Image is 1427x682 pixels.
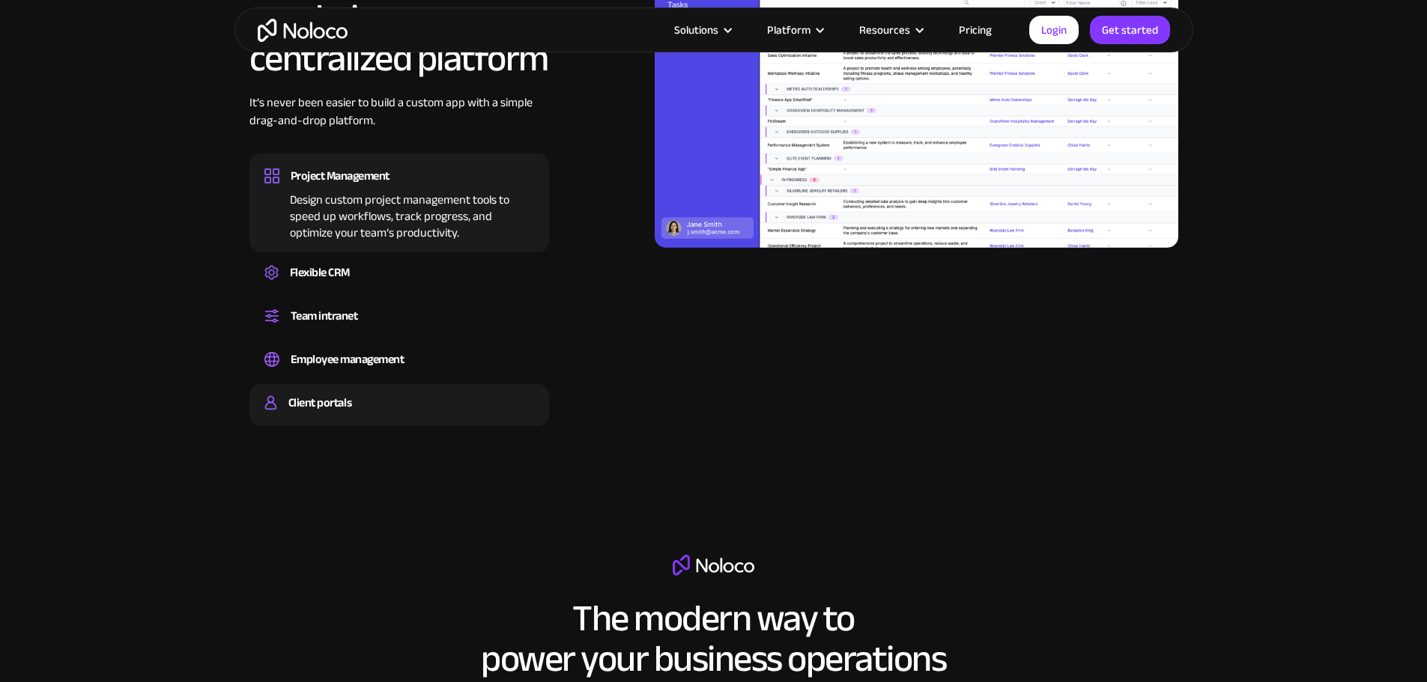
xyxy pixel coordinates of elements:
div: Client portals [288,392,351,414]
div: Team intranet [291,305,358,327]
a: home [258,19,348,42]
div: Project Management [291,165,390,187]
div: Resources [859,20,910,40]
div: Easily manage employee information, track performance, and handle HR tasks from a single platform. [264,371,534,375]
div: Flexible CRM [290,261,350,284]
div: Solutions [655,20,748,40]
div: Platform [767,20,811,40]
div: Build a secure, fully-branded, and personalized client portal that lets your customers self-serve. [264,414,534,418]
div: Platform [748,20,840,40]
a: Get started [1090,16,1170,44]
div: Design custom project management tools to speed up workflows, track progress, and optimize your t... [264,187,534,241]
div: It’s never been easier to build a custom app with a simple drag-and-drop platform. [249,94,549,152]
a: Pricing [940,20,1011,40]
div: Create a custom CRM that you can adapt to your business’s needs, centralize your workflows, and m... [264,284,534,288]
div: Employee management [291,348,405,371]
h2: The modern way to power your business operations [481,598,946,679]
div: Resources [840,20,940,40]
div: Set up a central space for your team to collaborate, share information, and stay up to date on co... [264,327,534,332]
div: Solutions [674,20,718,40]
a: Login [1029,16,1079,44]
